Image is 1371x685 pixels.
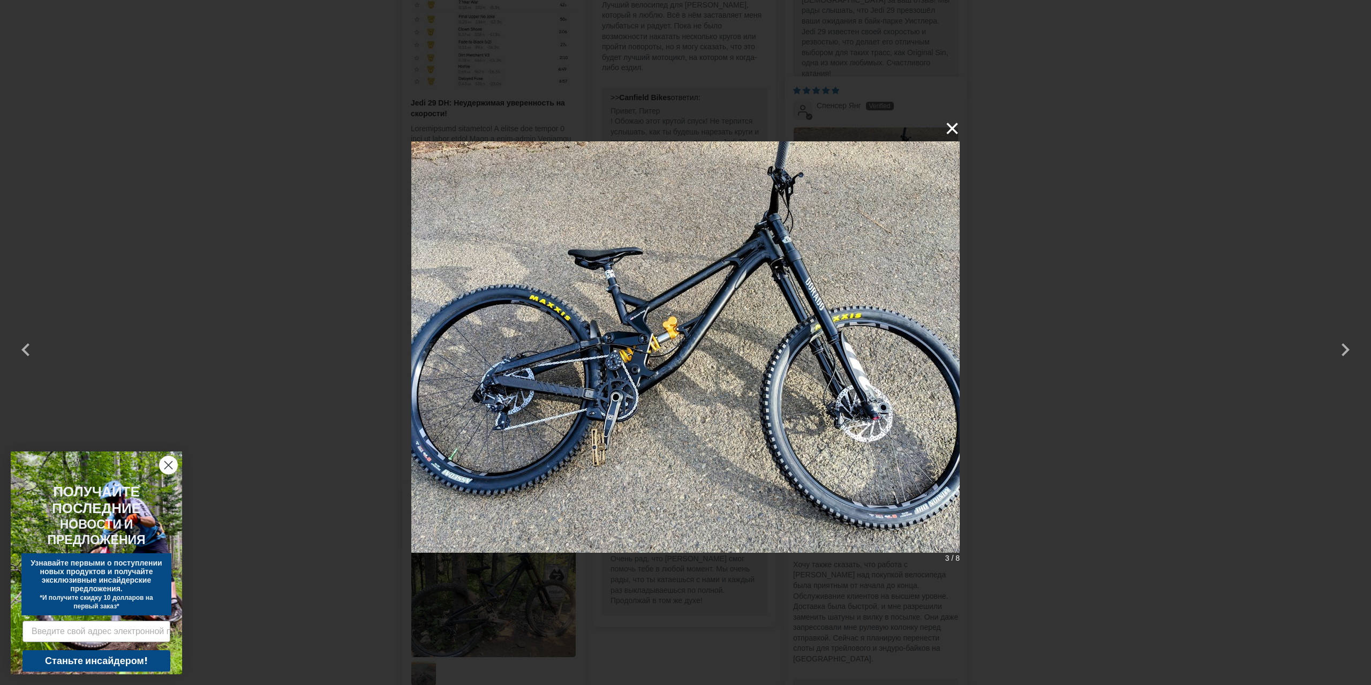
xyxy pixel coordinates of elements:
[13,330,39,356] button: Предыдущий (клавиша со стрелкой влево)
[159,456,178,475] button: Закрыть диалог
[945,554,960,562] font: 3 / 8
[22,650,170,672] button: Станьте инсайдером!
[411,116,960,570] img: Изображение пользователя
[1332,330,1358,356] button: Далее (клавиша со стрелкой вправо)
[934,116,960,141] button: ×
[40,594,153,610] font: *И получите скидку 10 долларов на первый заказ*
[45,654,148,667] font: Станьте инсайдером!
[52,482,141,518] font: ПОЛУЧАЙТЕ ПОСЛЕДНИЕ
[31,559,162,593] font: Узнавайте первыми о поступлении новых продуктов и получайте эксклюзивные инсайдерские предложения.
[945,114,960,142] font: ×
[47,516,145,548] font: НОВОСТИ И ПРЕДЛОЖЕНИЯ
[22,621,170,642] input: Введите свой адрес электронной почты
